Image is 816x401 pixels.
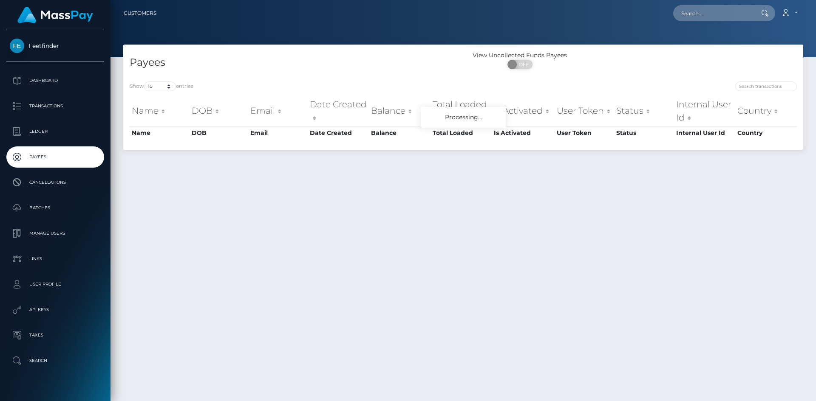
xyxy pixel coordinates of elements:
div: Processing... [421,107,506,128]
span: Feetfinder [6,42,104,50]
th: Name [130,96,190,126]
th: Date Created [308,126,369,140]
p: Taxes [10,329,101,342]
p: Batches [10,202,101,214]
a: Links [6,248,104,269]
p: Links [10,252,101,265]
a: Customers [124,4,156,22]
th: Balance [369,96,431,126]
a: Dashboard [6,70,104,91]
img: MassPay Logo [17,7,93,23]
p: API Keys [10,303,101,316]
p: Manage Users [10,227,101,240]
th: Is Activated [492,126,555,140]
a: Taxes [6,325,104,346]
th: Country [735,126,797,140]
th: Balance [369,126,431,140]
th: DOB [190,126,248,140]
th: Email [248,96,308,126]
p: Dashboard [10,74,101,87]
input: Search... [673,5,753,21]
p: User Profile [10,278,101,291]
a: Cancellations [6,172,104,193]
th: Date Created [308,96,369,126]
a: User Profile [6,274,104,295]
a: Search [6,350,104,371]
label: Show entries [130,81,193,91]
a: API Keys [6,299,104,320]
th: Name [130,126,190,140]
th: Email [248,126,308,140]
p: Transactions [10,100,101,112]
select: Showentries [144,81,176,91]
th: Total Loaded [431,126,492,140]
th: Internal User Id [674,96,735,126]
a: Transactions [6,95,104,117]
a: Ledger [6,121,104,142]
p: Ledger [10,125,101,138]
div: View Uncollected Funds Payees [463,51,577,60]
a: Manage Users [6,223,104,244]
th: Total Loaded [431,96,492,126]
th: Status [614,126,674,140]
input: Search transactions [735,81,797,91]
span: OFF [512,60,533,69]
a: Batches [6,197,104,219]
th: User Token [555,96,614,126]
p: Payees [10,151,101,163]
img: Feetfinder [10,39,24,53]
p: Cancellations [10,176,101,189]
th: DOB [190,96,248,126]
th: Internal User Id [674,126,735,140]
p: Search [10,354,101,367]
th: Is Activated [492,96,555,126]
th: User Token [555,126,614,140]
th: Country [735,96,797,126]
th: Status [614,96,674,126]
h4: Payees [130,55,457,70]
a: Payees [6,146,104,168]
